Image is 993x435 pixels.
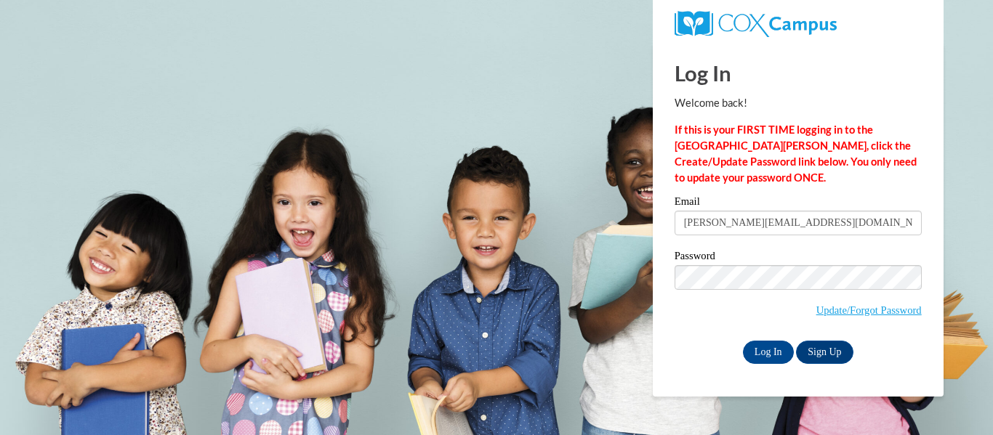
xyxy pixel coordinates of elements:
[675,17,837,29] a: COX Campus
[675,196,922,211] label: Email
[675,123,917,184] strong: If this is your FIRST TIME logging in to the [GEOGRAPHIC_DATA][PERSON_NAME], click the Create/Upd...
[675,11,837,37] img: COX Campus
[816,304,922,316] a: Update/Forgot Password
[796,341,853,364] a: Sign Up
[675,58,922,88] h1: Log In
[675,95,922,111] p: Welcome back!
[675,251,922,265] label: Password
[743,341,794,364] input: Log In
